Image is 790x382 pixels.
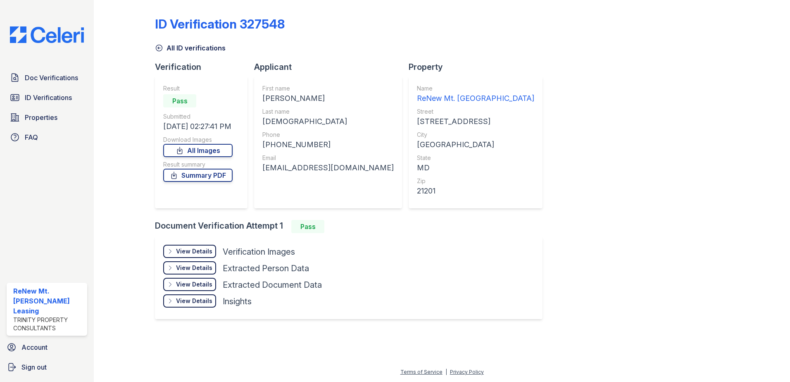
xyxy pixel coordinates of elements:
div: Pass [163,94,196,107]
a: FAQ [7,129,87,146]
div: Verification Images [223,246,295,258]
div: [STREET_ADDRESS] [417,116,534,127]
div: Verification [155,61,254,73]
div: 21201 [417,185,534,197]
div: Street [417,107,534,116]
div: Download Images [163,136,233,144]
a: Summary PDF [163,169,233,182]
div: View Details [176,247,212,255]
div: Zip [417,177,534,185]
div: ReNew Mt. [PERSON_NAME] Leasing [13,286,84,316]
div: [GEOGRAPHIC_DATA] [417,139,534,150]
a: ID Verifications [7,89,87,106]
div: [PERSON_NAME] [262,93,394,104]
a: Account [3,339,90,356]
div: Email [262,154,394,162]
div: Last name [262,107,394,116]
div: Submitted [163,112,233,121]
div: Name [417,84,534,93]
a: Properties [7,109,87,126]
div: Result [163,84,233,93]
div: ID Verification 327548 [155,17,285,31]
span: Sign out [21,362,47,372]
div: Property [409,61,549,73]
div: Extracted Person Data [223,263,309,274]
div: [DEMOGRAPHIC_DATA] [262,116,394,127]
a: Doc Verifications [7,69,87,86]
a: All ID verifications [155,43,226,53]
div: View Details [176,264,212,272]
div: MD [417,162,534,174]
span: Properties [25,112,57,122]
div: Phone [262,131,394,139]
div: ReNew Mt. [GEOGRAPHIC_DATA] [417,93,534,104]
div: Extracted Document Data [223,279,322,291]
div: [EMAIL_ADDRESS][DOMAIN_NAME] [262,162,394,174]
div: Document Verification Attempt 1 [155,220,549,233]
div: First name [262,84,394,93]
a: Privacy Policy [450,369,484,375]
span: Doc Verifications [25,73,78,83]
div: View Details [176,280,212,289]
div: View Details [176,297,212,305]
div: [PHONE_NUMBER] [262,139,394,150]
a: Name ReNew Mt. [GEOGRAPHIC_DATA] [417,84,534,104]
span: FAQ [25,132,38,142]
div: Insights [223,296,252,307]
div: City [417,131,534,139]
a: All Images [163,144,233,157]
div: Pass [291,220,324,233]
div: Trinity Property Consultants [13,316,84,332]
div: Result summary [163,160,233,169]
div: | [445,369,447,375]
span: Account [21,342,48,352]
a: Terms of Service [400,369,443,375]
div: Applicant [254,61,409,73]
div: State [417,154,534,162]
span: ID Verifications [25,93,72,103]
img: CE_Logo_Blue-a8612792a0a2168367f1c8372b55b34899dd931a85d93a1a3d3e32e68fde9ad4.png [3,26,90,43]
a: Sign out [3,359,90,375]
div: [DATE] 02:27:41 PM [163,121,233,132]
